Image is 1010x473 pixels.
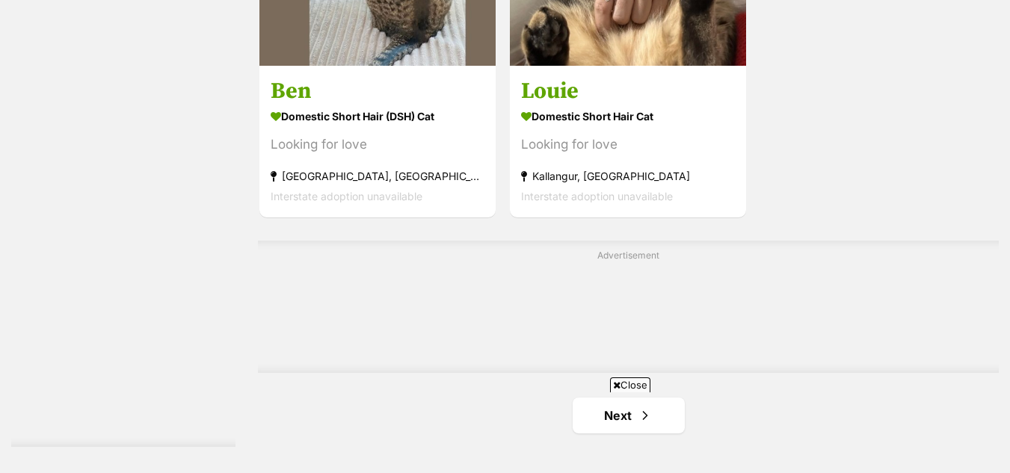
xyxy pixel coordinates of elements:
h3: Louie [521,76,735,105]
div: Advertisement [258,241,999,373]
div: Looking for love [271,134,484,154]
span: Close [610,377,650,392]
span: Interstate adoption unavailable [521,189,673,202]
iframe: Advertisement [266,268,991,358]
strong: [GEOGRAPHIC_DATA], [GEOGRAPHIC_DATA] [271,165,484,185]
iframe: Advertisement [143,398,868,466]
a: Louie Domestic Short Hair Cat Looking for love Kallangur, [GEOGRAPHIC_DATA] Interstate adoption u... [510,65,746,217]
a: Ben Domestic Short Hair (DSH) Cat Looking for love [GEOGRAPHIC_DATA], [GEOGRAPHIC_DATA] Interstat... [259,65,496,217]
span: Interstate adoption unavailable [271,189,422,202]
strong: Kallangur, [GEOGRAPHIC_DATA] [521,165,735,185]
strong: Domestic Short Hair (DSH) Cat [271,105,484,126]
h3: Ben [271,76,484,105]
strong: Domestic Short Hair Cat [521,105,735,126]
div: Looking for love [521,134,735,154]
